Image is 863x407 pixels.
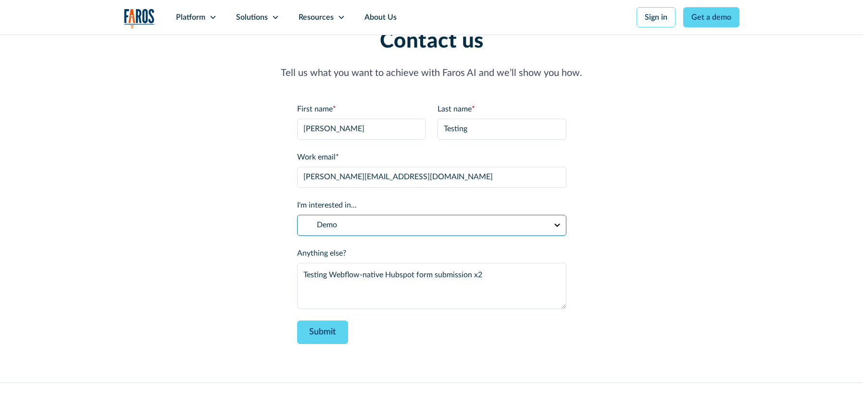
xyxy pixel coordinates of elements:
[124,9,155,28] a: home
[124,66,739,80] p: Tell us what you want to achieve with Faros AI and we’ll show you how.
[297,247,566,259] label: Anything else?
[297,321,348,344] input: Submit
[438,103,566,115] label: Last name
[297,103,566,344] form: Contact Page Form
[124,9,155,28] img: Logo of the analytics and reporting company Faros.
[299,12,334,23] div: Resources
[176,12,205,23] div: Platform
[297,151,566,163] label: Work email
[236,12,268,23] div: Solutions
[124,29,739,54] h1: Contact us
[683,7,739,27] a: Get a demo
[297,103,426,115] label: First name
[297,199,566,211] label: I'm interested in...
[637,7,675,27] a: Sign in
